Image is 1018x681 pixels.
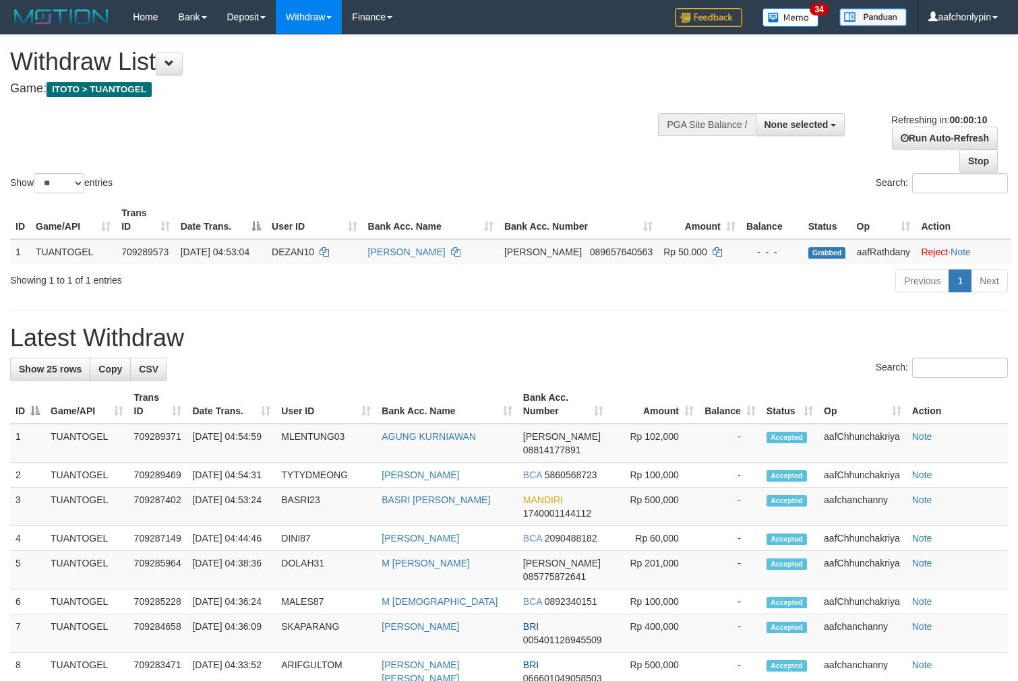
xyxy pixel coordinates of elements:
td: - [699,424,761,463]
th: User ID: activate to sort column ascending [266,201,363,239]
span: [PERSON_NAME] [523,558,601,569]
span: Copy 085775872641 to clipboard [523,571,586,582]
td: 1 [10,424,45,463]
td: TUANTOGEL [45,589,129,614]
span: Refreshing in: [891,115,987,125]
span: Copy 2090488182 to clipboard [545,533,597,544]
span: Rp 50.000 [663,247,707,257]
td: MLENTUNG03 [276,424,376,463]
td: 709287149 [129,526,187,551]
th: Status [803,201,851,239]
label: Search: [876,173,1008,193]
a: Note [912,533,932,544]
th: Balance: activate to sort column ascending [699,385,761,424]
span: 709289573 [121,247,169,257]
th: ID: activate to sort column descending [10,385,45,424]
td: TUANTOGEL [45,424,129,463]
a: M [DEMOGRAPHIC_DATA] [382,596,498,607]
th: Date Trans.: activate to sort column ascending [187,385,276,424]
a: Run Auto-Refresh [892,127,998,150]
td: - [699,589,761,614]
strong: 00:00:10 [949,115,987,125]
span: CSV [139,364,158,375]
td: [DATE] 04:36:24 [187,589,276,614]
td: - [699,526,761,551]
td: 709289469 [129,463,187,488]
a: Note [912,494,932,505]
span: BCA [523,596,542,607]
td: 709284658 [129,614,187,653]
th: Bank Acc. Name: activate to sort column ascending [376,385,518,424]
span: Copy 0892340151 to clipboard [545,596,597,607]
a: Note [912,659,932,670]
td: 5 [10,551,45,589]
span: Copy 1740001144112 to clipboard [523,508,591,519]
h4: Game: [10,82,665,96]
span: Accepted [767,558,807,570]
button: None selected [756,113,845,136]
a: [PERSON_NAME] [382,533,459,544]
td: 3 [10,488,45,526]
th: Op: activate to sort column ascending [818,385,907,424]
img: Feedback.jpg [675,8,742,27]
th: ID [10,201,30,239]
label: Search: [876,358,1008,378]
td: TUANTOGEL [45,551,129,589]
span: BCA [523,469,542,480]
td: TUANTOGEL [45,488,129,526]
td: [DATE] 04:53:24 [187,488,276,526]
td: 709285964 [129,551,187,589]
div: PGA Site Balance / [658,113,755,136]
div: - - - [746,245,798,259]
td: [DATE] 04:36:09 [187,614,276,653]
a: Stop [959,150,998,172]
th: Trans ID: activate to sort column ascending [129,385,187,424]
th: Bank Acc. Number: activate to sort column ascending [518,385,609,424]
a: AGUNG KURNIAWAN [382,431,476,442]
span: Accepted [767,660,807,672]
td: aafChhunchakriya [818,526,907,551]
th: Op: activate to sort column ascending [851,201,916,239]
td: aafChhunchakriya [818,463,907,488]
th: Balance [741,201,803,239]
td: 709285228 [129,589,187,614]
td: 4 [10,526,45,551]
td: aafChhunchakriya [818,589,907,614]
span: Accepted [767,432,807,443]
a: CSV [130,358,167,381]
th: Action [916,201,1011,239]
span: BCA [523,533,542,544]
td: aafchanchanny [818,614,907,653]
span: BRI [523,659,539,670]
td: TYTYDMEONG [276,463,376,488]
th: Amount: activate to sort column ascending [658,201,741,239]
span: Grabbed [808,247,846,259]
td: [DATE] 04:38:36 [187,551,276,589]
th: Bank Acc. Number: activate to sort column ascending [499,201,658,239]
span: MANDIRI [523,494,563,505]
h1: Withdraw List [10,48,665,75]
span: Copy 005401126945509 to clipboard [523,635,602,645]
td: TUANTOGEL [45,526,129,551]
td: [DATE] 04:54:59 [187,424,276,463]
span: [PERSON_NAME] [523,431,601,442]
span: Copy 5860568723 to clipboard [545,469,597,480]
td: - [699,551,761,589]
td: - [699,463,761,488]
a: Note [951,247,971,257]
a: Previous [895,269,949,292]
div: Showing 1 to 1 of 1 entries [10,268,414,287]
img: Button%20Memo.svg [762,8,819,27]
td: SKAPARANG [276,614,376,653]
td: [DATE] 04:44:46 [187,526,276,551]
h1: Latest Withdraw [10,325,1008,352]
a: Note [912,621,932,632]
a: Next [971,269,1008,292]
td: DOLAH31 [276,551,376,589]
td: TUANTOGEL [45,614,129,653]
th: User ID: activate to sort column ascending [276,385,376,424]
a: M [PERSON_NAME] [382,558,470,569]
td: aafRathdany [851,239,916,264]
td: 709289371 [129,424,187,463]
td: 709287402 [129,488,187,526]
